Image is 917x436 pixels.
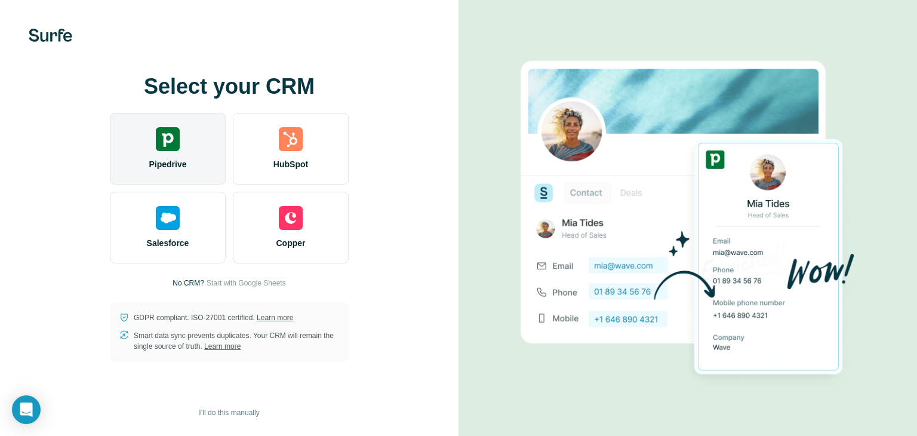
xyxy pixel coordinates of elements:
img: pipedrive's logo [156,127,180,151]
h1: Select your CRM [110,75,349,99]
span: I’ll do this manually [199,407,259,418]
div: Open Intercom Messenger [12,395,41,424]
span: Salesforce [147,237,189,249]
img: hubspot's logo [279,127,303,151]
span: HubSpot [273,158,308,170]
button: Start with Google Sheets [207,278,286,288]
img: Surfe's logo [29,29,72,42]
button: I’ll do this manually [190,404,267,422]
img: copper's logo [279,206,303,230]
p: No CRM? [173,278,204,288]
span: Pipedrive [149,158,186,170]
p: Smart data sync prevents duplicates. Your CRM will remain the single source of truth. [134,330,339,352]
p: GDPR compliant. ISO-27001 certified. [134,312,293,323]
a: Learn more [257,314,293,322]
img: salesforce's logo [156,206,180,230]
span: Copper [276,237,306,249]
img: PIPEDRIVE image [521,41,855,395]
a: Learn more [204,342,241,351]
